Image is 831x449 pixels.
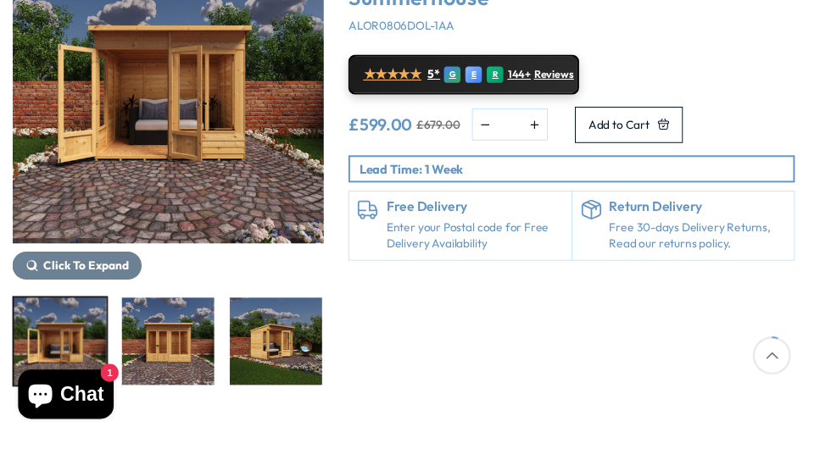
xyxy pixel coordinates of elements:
div: 3 / 9 [235,305,333,398]
img: Alora_8x6_GARDEN_LHLIFE_200x200.jpg [237,307,332,396]
span: Add to Cart [605,123,668,135]
span: Click To Expand [45,266,132,281]
span: 144+ [522,70,546,84]
span: Reviews [549,70,590,84]
del: £679.00 [428,123,473,135]
span: ★★★★★ [374,69,433,85]
div: E [479,69,496,86]
img: Alora_8x6_GARDEN_front_200x200.jpg [125,307,220,396]
div: 2 / 9 [124,305,222,398]
div: R [501,69,518,86]
h6: Free Delivery [398,206,579,221]
ins: £599.00 [359,120,424,137]
inbox-online-store-chat: Shopify online store chat [14,380,122,435]
a: ★★★★★ 5* G E R 144+ Reviews [359,57,596,97]
img: Alora_8x6_GARDEN_front_life_200x200.jpg [14,307,109,396]
a: Enter your Postal code for Free Delivery Availability [398,226,579,259]
button: Click To Expand [13,259,146,288]
span: ALOR0806DOL-1AA [359,19,467,34]
p: Lead Time: 1 Week [370,165,817,183]
p: Free 30-days Delivery Returns, Read our returns policy. [627,226,809,259]
button: Add to Cart [592,110,703,147]
div: G [457,69,474,86]
h6: Return Delivery [627,206,809,221]
div: 1 / 9 [13,305,111,398]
